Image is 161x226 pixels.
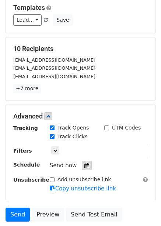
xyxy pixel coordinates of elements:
[13,112,148,120] h5: Advanced
[112,124,141,132] label: UTM Codes
[13,4,45,11] a: Templates
[57,124,89,132] label: Track Opens
[13,74,95,79] small: [EMAIL_ADDRESS][DOMAIN_NAME]
[13,177,49,183] strong: Unsubscribe
[57,133,88,141] label: Track Clicks
[13,57,95,63] small: [EMAIL_ADDRESS][DOMAIN_NAME]
[13,162,40,168] strong: Schedule
[32,208,64,222] a: Preview
[13,125,38,131] strong: Tracking
[124,191,161,226] iframe: Chat Widget
[53,14,72,26] button: Save
[13,45,148,53] h5: 10 Recipients
[57,176,111,183] label: Add unsubscribe link
[6,208,30,222] a: Send
[13,84,41,93] a: +7 more
[13,148,32,154] strong: Filters
[13,65,95,71] small: [EMAIL_ADDRESS][DOMAIN_NAME]
[50,162,77,169] span: Send now
[66,208,122,222] a: Send Test Email
[13,14,42,26] a: Load...
[50,185,116,192] a: Copy unsubscribe link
